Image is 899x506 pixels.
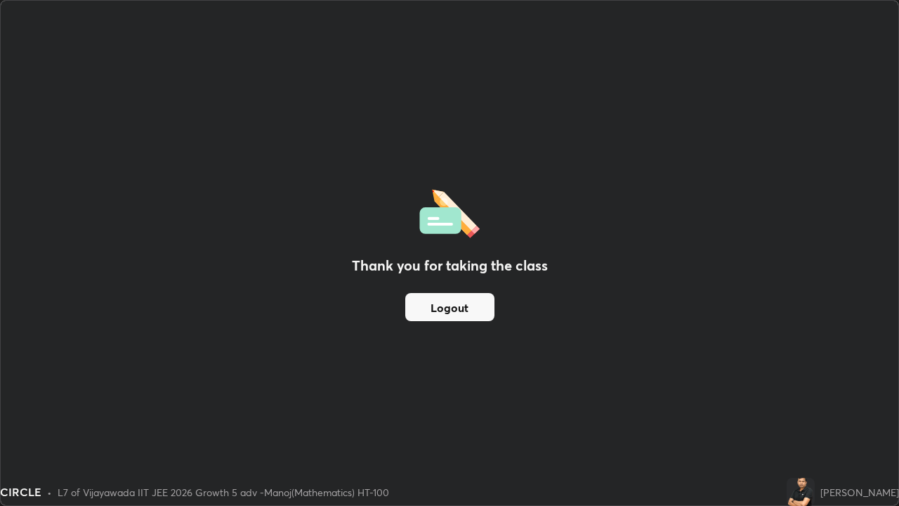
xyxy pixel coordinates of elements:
[352,255,548,276] h2: Thank you for taking the class
[787,478,815,506] img: 4209d98922474e82863ba1784a7431bf.png
[820,485,899,500] div: [PERSON_NAME]
[58,485,389,500] div: L7 of Vijayawada IIT JEE 2026 Growth 5 adv -Manoj(Mathematics) HT-100
[47,485,52,500] div: •
[419,185,480,238] img: offlineFeedback.1438e8b3.svg
[405,293,494,321] button: Logout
